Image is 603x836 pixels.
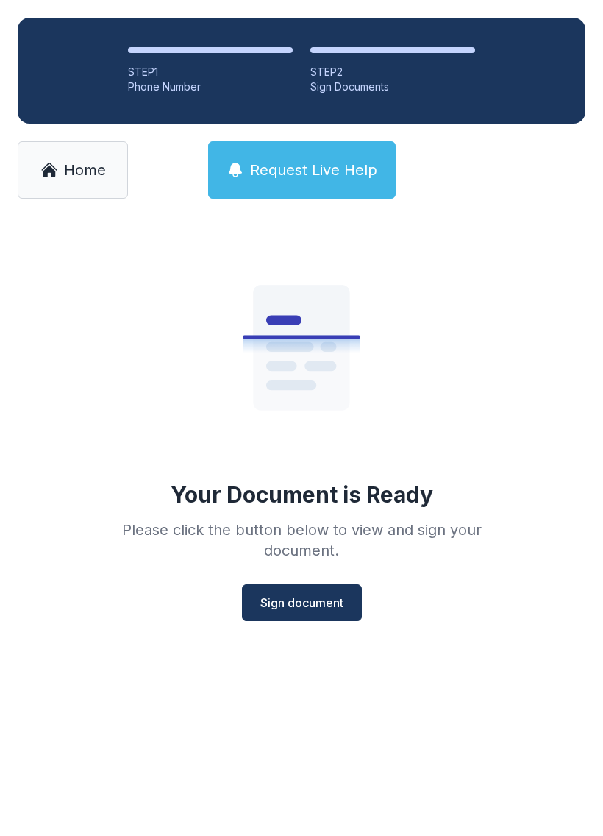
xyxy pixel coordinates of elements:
span: Sign document [260,594,343,612]
div: Sign Documents [310,79,475,94]
div: Please click the button below to view and sign your document. [90,520,513,561]
div: STEP 2 [310,65,475,79]
div: STEP 1 [128,65,293,79]
span: Home [64,160,106,180]
div: Phone Number [128,79,293,94]
span: Request Live Help [250,160,377,180]
div: Your Document is Ready [171,481,433,508]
